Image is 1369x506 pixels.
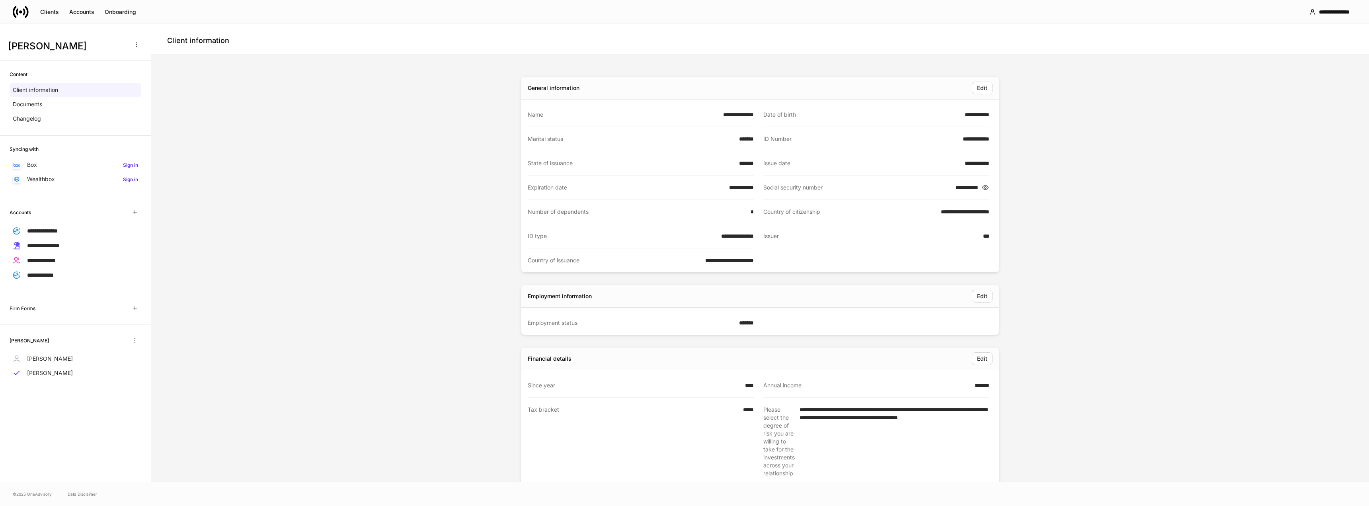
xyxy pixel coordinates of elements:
p: [PERSON_NAME] [27,355,73,363]
span: © 2025 OneAdvisory [13,491,52,497]
button: Edit [972,82,993,94]
a: [PERSON_NAME] [10,366,141,380]
div: Tax bracket [528,406,738,477]
a: WealthboxSign in [10,172,141,186]
h6: Syncing with [10,145,39,153]
div: Onboarding [105,8,136,16]
a: [PERSON_NAME] [10,352,141,366]
div: Edit [977,292,987,300]
div: Edit [977,355,987,363]
div: Name [528,111,718,119]
div: Financial details [528,355,571,363]
p: [PERSON_NAME] [27,369,73,377]
h6: Firm Forms [10,305,35,312]
div: State of issuance [528,159,734,167]
button: Accounts [64,6,99,18]
div: Employment information [528,292,592,300]
div: Please select the degree of risk you are willing to take for the investments across your relation... [763,406,795,477]
button: Clients [35,6,64,18]
div: Issue date [763,159,960,167]
div: Employment status [528,319,734,327]
h6: Sign in [123,176,138,183]
p: Wealthbox [27,175,55,183]
div: Clients [40,8,59,16]
h6: Content [10,70,27,78]
h6: Accounts [10,209,31,216]
button: Edit [972,290,993,303]
div: Since year [528,381,740,389]
div: Accounts [69,8,94,16]
a: BoxSign in [10,158,141,172]
p: Changelog [13,115,41,123]
div: Number of dependents [528,208,746,216]
a: Data Disclaimer [68,491,97,497]
p: Documents [13,100,42,108]
h6: [PERSON_NAME] [10,337,49,344]
p: Client information [13,86,58,94]
div: Edit [977,84,987,92]
div: ID type [528,232,716,240]
div: ID Number [763,135,958,143]
div: Expiration date [528,184,724,191]
div: Marital status [528,135,734,143]
button: Edit [972,352,993,365]
div: Date of birth [763,111,960,119]
a: Documents [10,97,141,111]
div: Country of issuance [528,256,700,264]
div: Country of citizenship [763,208,936,216]
p: Box [27,161,37,169]
div: Annual income [763,381,970,389]
a: Changelog [10,111,141,126]
button: Onboarding [99,6,141,18]
a: Client information [10,83,141,97]
h4: Client information [167,36,229,45]
img: oYqM9ojoZLfzCHUefNbBcWHcyDPbQKagtYciMC8pFl3iZXy3dU33Uwy+706y+0q2uJ1ghNQf2OIHrSh50tUd9HaB5oMc62p0G... [14,163,20,167]
div: Social security number [763,184,951,191]
h6: Sign in [123,161,138,169]
div: Issuer [763,232,978,240]
h3: [PERSON_NAME] [8,40,127,53]
div: General information [528,84,579,92]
